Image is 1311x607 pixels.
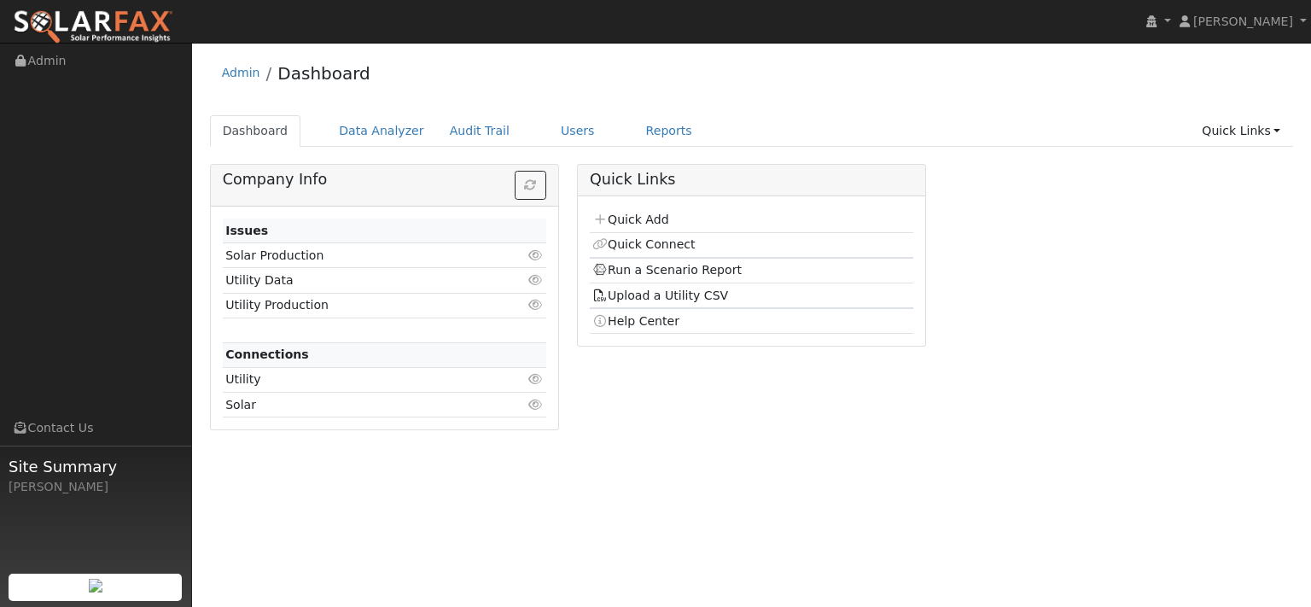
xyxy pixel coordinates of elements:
[223,243,494,268] td: Solar Production
[592,289,728,302] a: Upload a Utility CSV
[223,293,494,318] td: Utility Production
[223,268,494,293] td: Utility Data
[528,399,544,411] i: Click to view
[13,9,173,45] img: SolarFax
[592,213,668,226] a: Quick Add
[222,66,260,79] a: Admin
[437,115,522,147] a: Audit Trail
[326,115,437,147] a: Data Analyzer
[223,367,494,392] td: Utility
[223,171,546,189] h5: Company Info
[528,373,544,385] i: Click to view
[590,171,913,189] h5: Quick Links
[225,224,268,237] strong: Issues
[210,115,301,147] a: Dashboard
[1189,115,1293,147] a: Quick Links
[528,249,544,261] i: Click to view
[225,347,309,361] strong: Connections
[592,314,679,328] a: Help Center
[528,274,544,286] i: Click to view
[9,455,183,478] span: Site Summary
[89,579,102,592] img: retrieve
[592,263,742,277] a: Run a Scenario Report
[9,478,183,496] div: [PERSON_NAME]
[223,393,494,417] td: Solar
[528,299,544,311] i: Click to view
[548,115,608,147] a: Users
[277,63,370,84] a: Dashboard
[633,115,705,147] a: Reports
[1193,15,1293,28] span: [PERSON_NAME]
[592,237,695,251] a: Quick Connect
